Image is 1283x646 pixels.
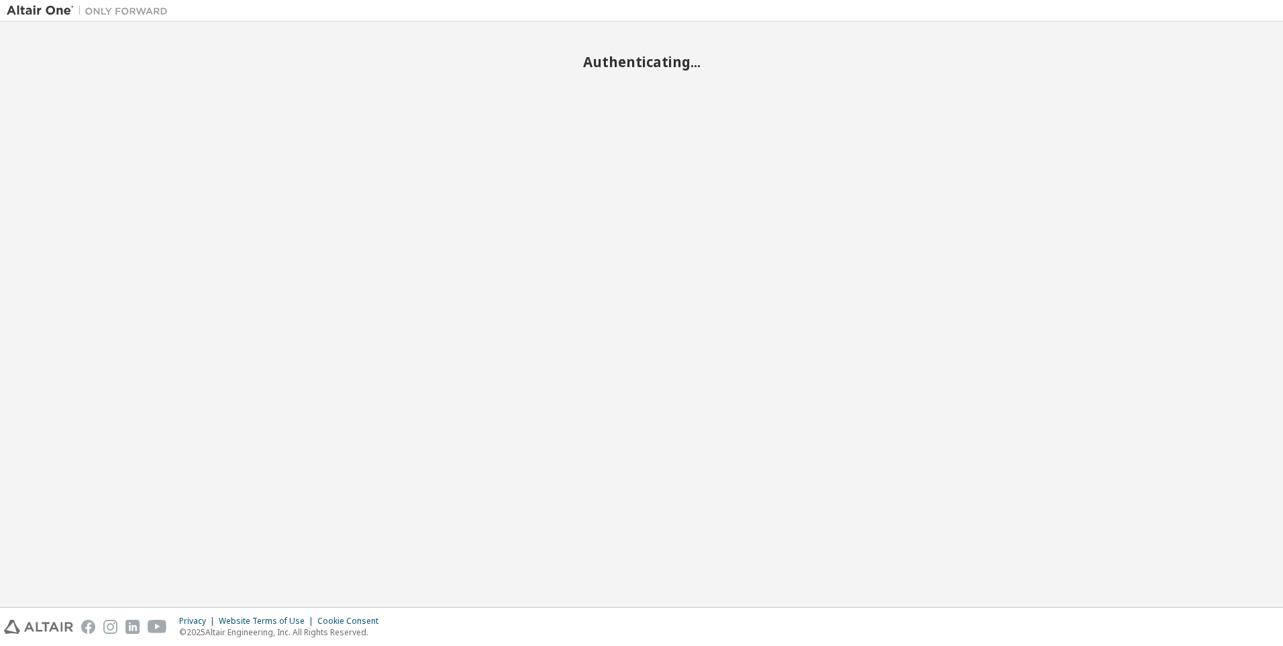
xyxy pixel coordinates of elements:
[7,53,1276,71] h2: Authenticating...
[179,616,219,627] div: Privacy
[219,616,317,627] div: Website Terms of Use
[125,620,140,634] img: linkedin.svg
[7,4,174,17] img: Altair One
[317,616,387,627] div: Cookie Consent
[81,620,95,634] img: facebook.svg
[103,620,117,634] img: instagram.svg
[179,627,387,638] p: © 2025 Altair Engineering, Inc. All Rights Reserved.
[4,620,73,634] img: altair_logo.svg
[148,620,167,634] img: youtube.svg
